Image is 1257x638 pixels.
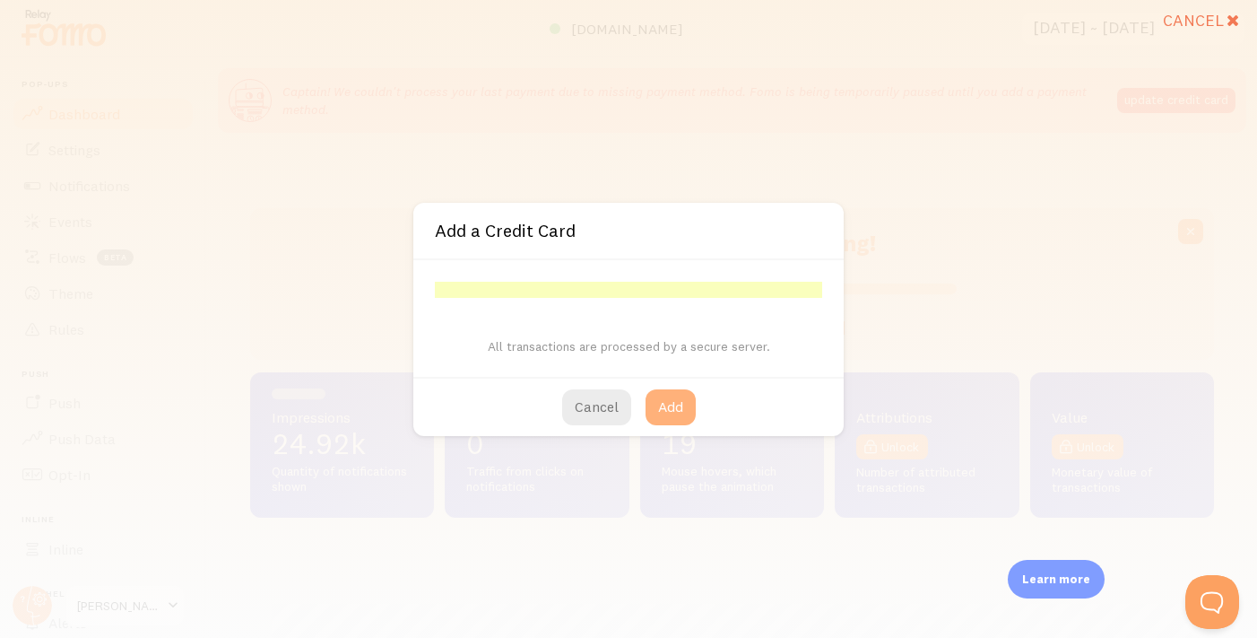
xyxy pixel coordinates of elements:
div: Cancel [1163,11,1246,31]
iframe: Help Scout Beacon - Open [1185,575,1239,629]
p: Learn more [1022,571,1090,588]
div: Learn more [1008,560,1105,599]
button: Add [646,389,696,425]
h3: Add a Credit Card [424,222,576,240]
button: Cancel [562,389,631,425]
p: All transactions are processed by a secure server. [435,319,822,355]
iframe: Secure card payment input frame [435,282,822,298]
